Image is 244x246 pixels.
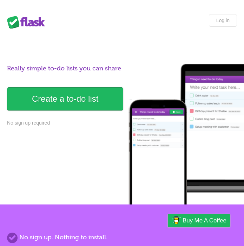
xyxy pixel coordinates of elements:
h1: Really simple to-do lists you can share [7,64,237,73]
h2: No sign up. Nothing to install. [7,233,237,242]
span: Buy me a coffee [183,214,226,227]
p: No sign up required [7,119,237,127]
a: Create a to-do list [7,87,123,111]
img: Buy me a coffee [171,214,181,226]
a: Log in [209,14,237,27]
a: Buy me a coffee [168,214,230,227]
div: Flask Lists [7,16,49,29]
